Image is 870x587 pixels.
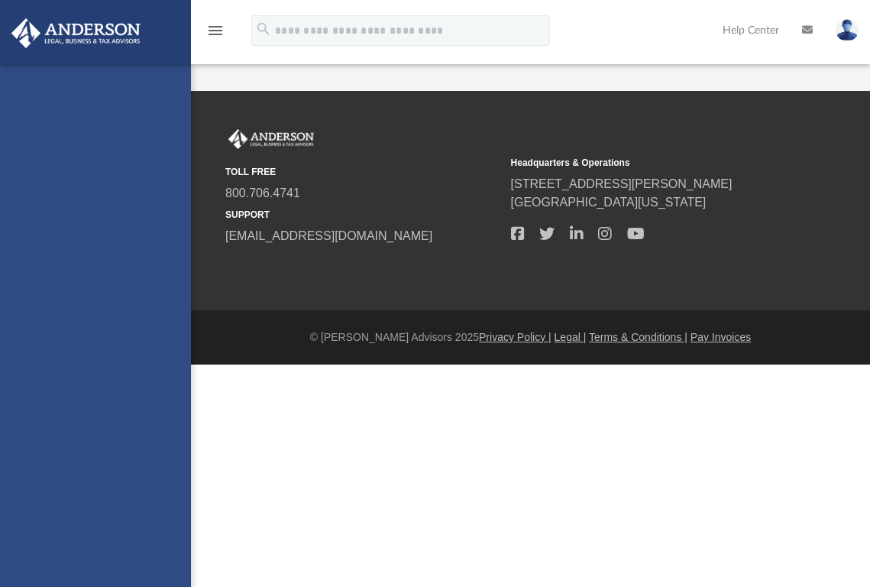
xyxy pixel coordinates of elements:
[206,21,225,40] i: menu
[225,229,432,242] a: [EMAIL_ADDRESS][DOMAIN_NAME]
[511,156,786,170] small: Headquarters & Operations
[225,165,500,179] small: TOLL FREE
[691,331,751,343] a: Pay Invoices
[511,196,707,209] a: [GEOGRAPHIC_DATA][US_STATE]
[511,177,733,190] a: [STREET_ADDRESS][PERSON_NAME]
[555,331,587,343] a: Legal |
[225,129,317,149] img: Anderson Advisors Platinum Portal
[225,208,500,222] small: SUPPORT
[7,18,145,48] img: Anderson Advisors Platinum Portal
[191,329,870,345] div: © [PERSON_NAME] Advisors 2025
[225,186,300,199] a: 800.706.4741
[255,21,272,37] i: search
[836,19,859,41] img: User Pic
[479,331,551,343] a: Privacy Policy |
[206,29,225,40] a: menu
[589,331,687,343] a: Terms & Conditions |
